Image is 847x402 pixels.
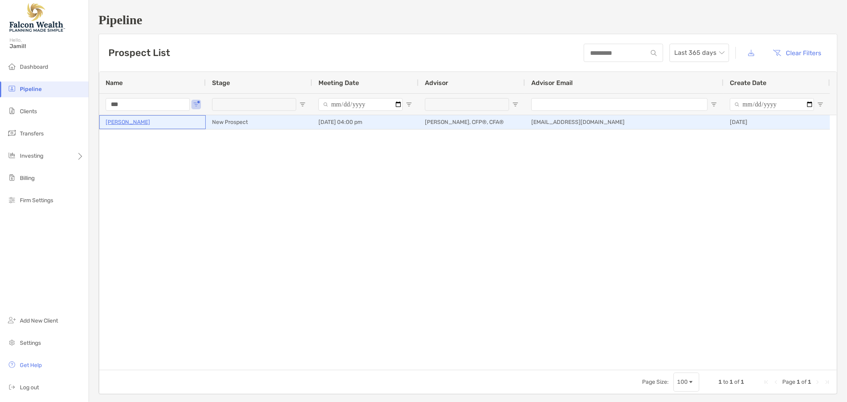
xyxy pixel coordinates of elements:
span: Settings [20,340,41,346]
span: Stage [212,79,230,87]
span: Page [782,379,795,385]
img: get-help icon [7,360,17,369]
img: billing icon [7,173,17,182]
a: [PERSON_NAME] [106,117,150,127]
span: Pipeline [20,86,42,93]
span: Transfers [20,130,44,137]
img: input icon [651,50,657,56]
span: 1 [797,379,800,385]
span: to [723,379,728,385]
img: firm-settings icon [7,195,17,205]
div: Next Page [814,379,821,385]
img: pipeline icon [7,84,17,93]
span: Clients [20,108,37,115]
span: Log out [20,384,39,391]
input: Advisor Email Filter Input [531,98,708,111]
span: of [801,379,806,385]
span: 1 [729,379,733,385]
div: [DATE] 04:00 pm [312,115,419,129]
button: Open Filter Menu [406,101,412,108]
img: transfers icon [7,128,17,138]
span: Last 365 days [674,44,724,62]
h1: Pipeline [98,13,837,27]
span: Jamil! [10,43,84,50]
input: Name Filter Input [106,98,190,111]
div: Page Size: [642,379,669,385]
img: clients icon [7,106,17,116]
span: Dashboard [20,64,48,70]
div: 100 [677,379,688,385]
span: Get Help [20,362,42,369]
img: Falcon Wealth Planning Logo [10,3,65,32]
img: logout icon [7,382,17,392]
div: Last Page [824,379,830,385]
span: Meeting Date [318,79,359,87]
button: Open Filter Menu [512,101,519,108]
div: Page Size [673,373,699,392]
button: Open Filter Menu [711,101,717,108]
span: Advisor Email [531,79,573,87]
div: Previous Page [773,379,779,385]
span: Add New Client [20,317,58,324]
span: Billing [20,175,35,182]
img: dashboard icon [7,62,17,71]
div: First Page [763,379,770,385]
button: Open Filter Menu [817,101,824,108]
input: Meeting Date Filter Input [318,98,403,111]
button: Clear Filters [767,44,828,62]
img: settings icon [7,338,17,347]
button: Open Filter Menu [299,101,306,108]
input: Create Date Filter Input [730,98,814,111]
span: Investing [20,153,43,159]
span: Name [106,79,123,87]
span: Create Date [730,79,766,87]
div: New Prospect [206,115,312,129]
span: Firm Settings [20,197,53,204]
div: [DATE] [724,115,830,129]
div: [PERSON_NAME], CFP®, CFA® [419,115,525,129]
img: add_new_client icon [7,315,17,325]
button: Open Filter Menu [193,101,199,108]
h3: Prospect List [108,47,170,58]
span: 1 [741,379,744,385]
div: [EMAIL_ADDRESS][DOMAIN_NAME] [525,115,724,129]
span: of [734,379,739,385]
span: 1 [718,379,722,385]
span: Advisor [425,79,448,87]
img: investing icon [7,151,17,160]
span: 1 [808,379,811,385]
